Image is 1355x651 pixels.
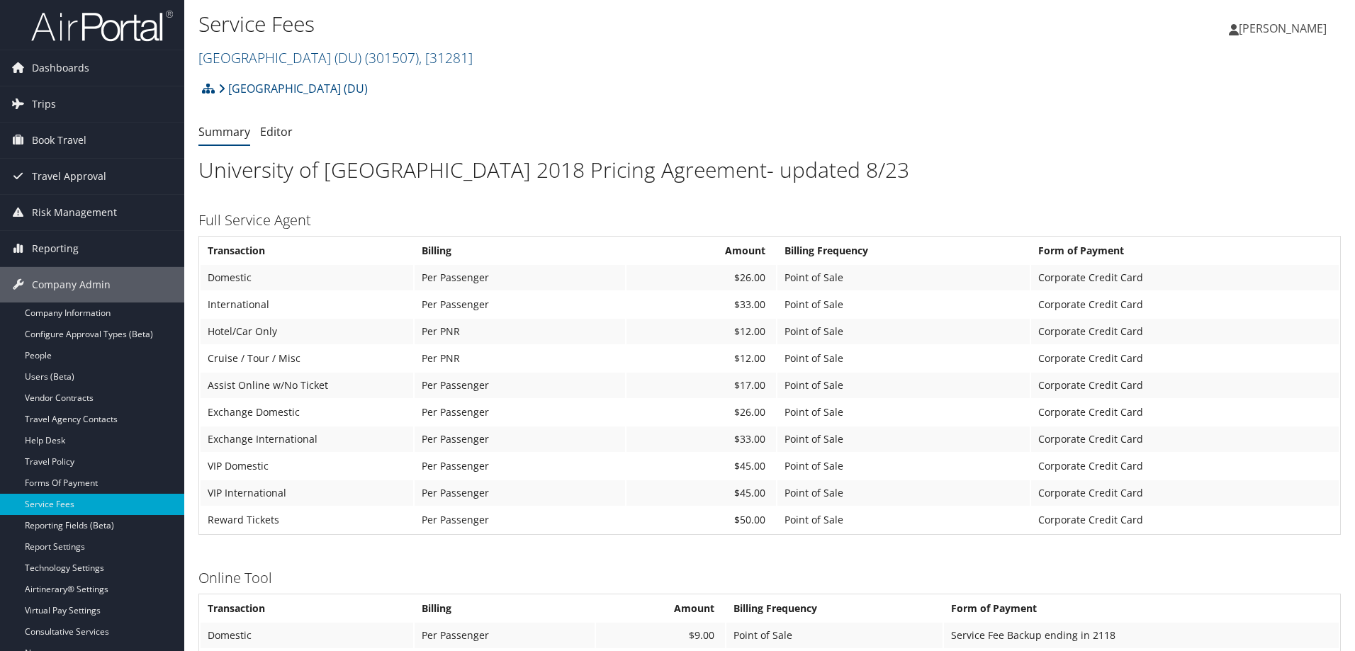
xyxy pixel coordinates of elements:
[1031,400,1339,425] td: Corporate Credit Card
[198,210,1341,230] h3: Full Service Agent
[596,596,724,621] th: Amount
[32,86,56,122] span: Trips
[1031,346,1339,371] td: Corporate Credit Card
[944,623,1339,648] td: Service Fee Backup ending in 2118
[626,346,777,371] td: $12.00
[944,596,1339,621] th: Form of Payment
[260,124,293,140] a: Editor
[626,507,777,533] td: $50.00
[32,123,86,158] span: Book Travel
[626,400,777,425] td: $26.00
[201,507,413,533] td: Reward Tickets
[201,319,413,344] td: Hotel/Car Only
[201,238,413,264] th: Transaction
[777,346,1030,371] td: Point of Sale
[32,50,89,86] span: Dashboards
[1229,7,1341,50] a: [PERSON_NAME]
[415,400,625,425] td: Per Passenger
[32,267,111,302] span: Company Admin
[198,124,250,140] a: Summary
[626,373,777,398] td: $17.00
[596,623,724,648] td: $9.00
[201,453,413,479] td: VIP Domestic
[31,9,173,43] img: airportal-logo.png
[626,319,777,344] td: $12.00
[198,9,960,39] h1: Service Fees
[777,400,1030,425] td: Point of Sale
[218,74,368,103] a: [GEOGRAPHIC_DATA] (DU)
[777,507,1030,533] td: Point of Sale
[1031,265,1339,290] td: Corporate Credit Card
[777,453,1030,479] td: Point of Sale
[777,373,1030,398] td: Point of Sale
[201,346,413,371] td: Cruise / Tour / Misc
[626,292,777,317] td: $33.00
[415,265,625,290] td: Per Passenger
[415,453,625,479] td: Per Passenger
[201,623,413,648] td: Domestic
[726,596,943,621] th: Billing Frequency
[198,48,473,67] a: [GEOGRAPHIC_DATA] (DU)
[415,346,625,371] td: Per PNR
[626,426,777,452] td: $33.00
[415,480,625,506] td: Per Passenger
[415,623,595,648] td: Per Passenger
[777,238,1030,264] th: Billing Frequency
[1031,453,1339,479] td: Corporate Credit Card
[1031,292,1339,317] td: Corporate Credit Card
[201,265,413,290] td: Domestic
[777,426,1030,452] td: Point of Sale
[415,238,625,264] th: Billing
[777,319,1030,344] td: Point of Sale
[198,568,1341,588] h3: Online Tool
[777,292,1030,317] td: Point of Sale
[415,426,625,452] td: Per Passenger
[415,319,625,344] td: Per PNR
[32,159,106,194] span: Travel Approval
[1031,480,1339,506] td: Corporate Credit Card
[1031,238,1339,264] th: Form of Payment
[1239,21,1327,36] span: [PERSON_NAME]
[777,265,1030,290] td: Point of Sale
[777,480,1030,506] td: Point of Sale
[626,480,777,506] td: $45.00
[1031,426,1339,452] td: Corporate Credit Card
[626,238,777,264] th: Amount
[626,453,777,479] td: $45.00
[198,155,1341,185] h1: University of [GEOGRAPHIC_DATA] 2018 Pricing Agreement- updated 8/23
[201,400,413,425] td: Exchange Domestic
[415,596,595,621] th: Billing
[201,373,413,398] td: Assist Online w/No Ticket
[419,48,473,67] span: , [ 31281 ]
[726,623,943,648] td: Point of Sale
[365,48,419,67] span: ( 301507 )
[1031,507,1339,533] td: Corporate Credit Card
[1031,319,1339,344] td: Corporate Credit Card
[201,596,413,621] th: Transaction
[32,195,117,230] span: Risk Management
[415,507,625,533] td: Per Passenger
[626,265,777,290] td: $26.00
[201,292,413,317] td: International
[415,292,625,317] td: Per Passenger
[1031,373,1339,398] td: Corporate Credit Card
[201,426,413,452] td: Exchange International
[201,480,413,506] td: VIP International
[32,231,79,266] span: Reporting
[415,373,625,398] td: Per Passenger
